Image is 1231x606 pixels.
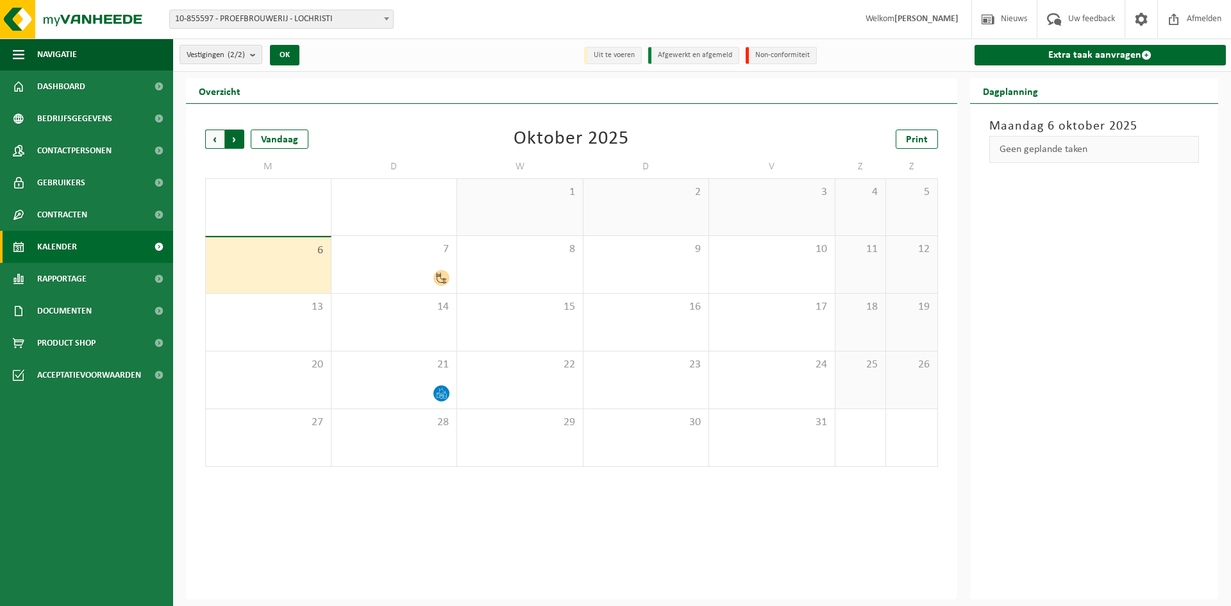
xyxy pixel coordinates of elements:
h2: Dagplanning [970,78,1051,103]
span: 10 [716,242,828,257]
span: 13 [212,300,324,314]
div: Geen geplande taken [989,136,1200,163]
td: Z [886,155,937,178]
span: 8 [464,242,576,257]
li: Afgewerkt en afgemeld [648,47,739,64]
span: Vorige [205,130,224,149]
span: 1 [464,185,576,199]
span: Documenten [37,295,92,327]
h2: Overzicht [186,78,253,103]
div: Oktober 2025 [514,130,629,149]
td: Z [835,155,887,178]
span: 3 [716,185,828,199]
span: Rapportage [37,263,87,295]
h3: Maandag 6 oktober 2025 [989,117,1200,136]
li: Non-conformiteit [746,47,817,64]
span: 10-855597 - PROEFBROUWERIJ - LOCHRISTI [170,10,393,28]
td: W [457,155,583,178]
td: M [205,155,331,178]
span: Bedrijfsgegevens [37,103,112,135]
span: Kalender [37,231,77,263]
span: Volgende [225,130,244,149]
span: 22 [464,358,576,372]
a: Print [896,130,938,149]
span: Contactpersonen [37,135,112,167]
span: 7 [338,242,451,257]
span: 4 [842,185,880,199]
span: 29 [464,416,576,430]
span: 14 [338,300,451,314]
button: Vestigingen(2/2) [180,45,262,64]
a: Extra taak aanvragen [975,45,1227,65]
span: 30 [590,416,703,430]
span: Dashboard [37,71,85,103]
span: 17 [716,300,828,314]
span: 24 [716,358,828,372]
span: Contracten [37,199,87,231]
span: 26 [892,358,930,372]
strong: [PERSON_NAME] [894,14,959,24]
td: V [709,155,835,178]
button: OK [270,45,299,65]
td: D [583,155,710,178]
span: Navigatie [37,38,77,71]
span: 9 [590,242,703,257]
span: 19 [892,300,930,314]
span: 6 [212,244,324,258]
td: D [331,155,458,178]
div: Vandaag [251,130,308,149]
span: 16 [590,300,703,314]
span: 2 [590,185,703,199]
span: Print [906,135,928,145]
span: Gebruikers [37,167,85,199]
span: Acceptatievoorwaarden [37,359,141,391]
span: Vestigingen [187,46,245,65]
span: 15 [464,300,576,314]
span: 28 [338,416,451,430]
span: 5 [892,185,930,199]
span: 11 [842,242,880,257]
span: 20 [212,358,324,372]
span: 23 [590,358,703,372]
span: 27 [212,416,324,430]
span: 25 [842,358,880,372]
li: Uit te voeren [584,47,642,64]
span: 10-855597 - PROEFBROUWERIJ - LOCHRISTI [169,10,394,29]
span: 21 [338,358,451,372]
span: 18 [842,300,880,314]
span: Product Shop [37,327,96,359]
count: (2/2) [228,51,245,59]
span: 12 [892,242,930,257]
span: 31 [716,416,828,430]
